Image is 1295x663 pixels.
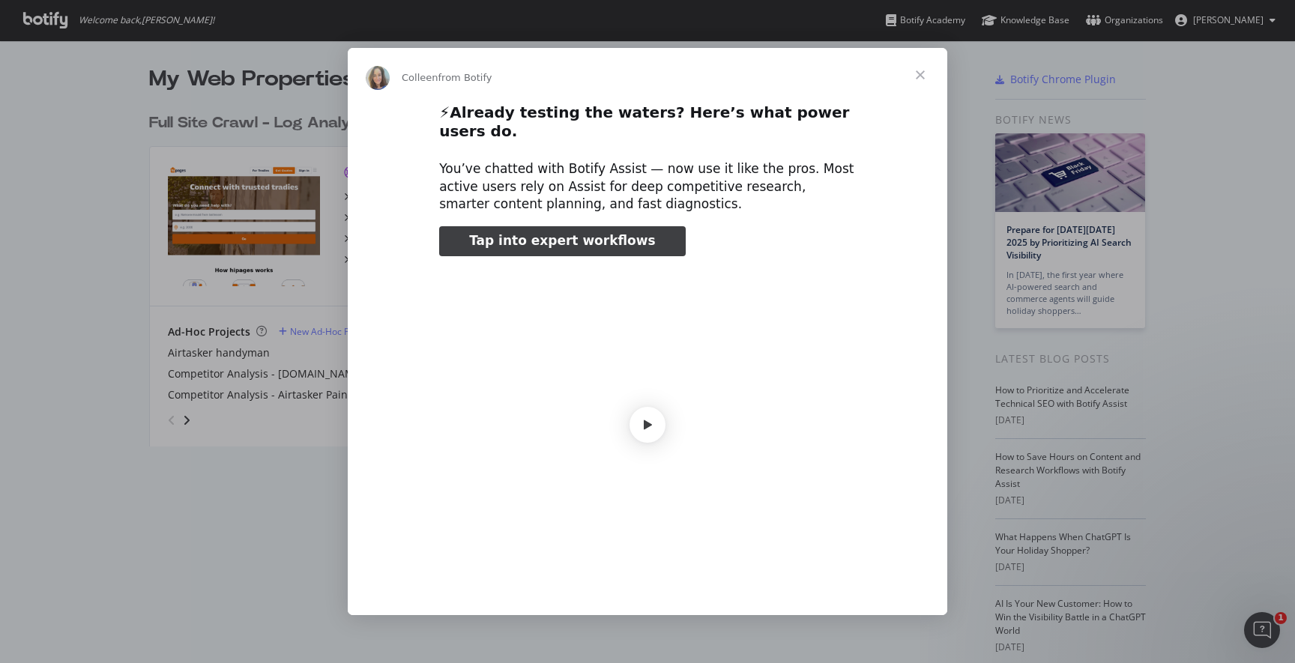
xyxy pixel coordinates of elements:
[630,407,665,443] span: Play
[335,269,960,581] video: Play video
[893,48,947,102] span: Close
[439,160,856,214] div: You’ve chatted with Botify Assist — now use it like the pros. Most active users rely on Assist fo...
[469,233,655,248] span: Tap into expert workflows
[402,72,438,83] span: Colleen
[439,226,685,256] a: Tap into expert workflows
[439,103,849,140] b: Already testing the waters? Here’s what power users do.
[366,66,390,90] img: Profile image for Colleen
[439,103,856,149] h2: ⚡
[639,416,656,434] svg: Play
[438,72,492,83] span: from Botify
